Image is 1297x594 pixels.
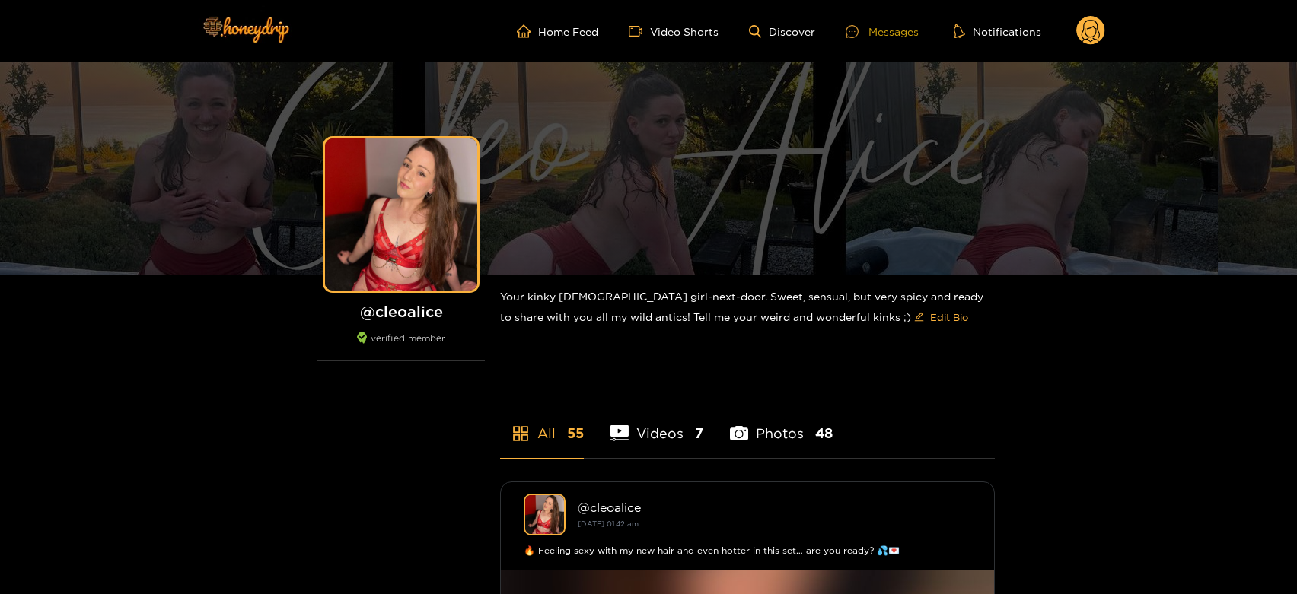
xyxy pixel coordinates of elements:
[730,389,833,458] li: Photos
[524,543,971,558] div: 🔥 Feeling sexy with my new hair and even hotter in this set… are you ready? 💦💌
[815,424,833,443] span: 48
[695,424,703,443] span: 7
[629,24,650,38] span: video-camera
[949,24,1046,39] button: Notifications
[846,23,919,40] div: Messages
[517,24,538,38] span: home
[578,519,639,528] small: [DATE] 01:42 am
[500,389,584,458] li: All
[500,275,995,341] div: Your kinky [DEMOGRAPHIC_DATA] girl-next-door. Sweet, sensual, but very spicy and ready to share w...
[911,305,971,329] button: editEdit Bio
[517,24,598,38] a: Home Feed
[930,310,968,325] span: Edit Bio
[610,389,703,458] li: Videos
[567,424,584,443] span: 55
[914,312,924,323] span: edit
[629,24,719,38] a: Video Shorts
[317,302,485,321] h1: @ cleoalice
[749,25,815,38] a: Discover
[511,424,530,443] span: appstore
[524,494,566,535] img: cleoalice
[578,500,971,514] div: @ cleoalice
[317,332,485,361] div: verified member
